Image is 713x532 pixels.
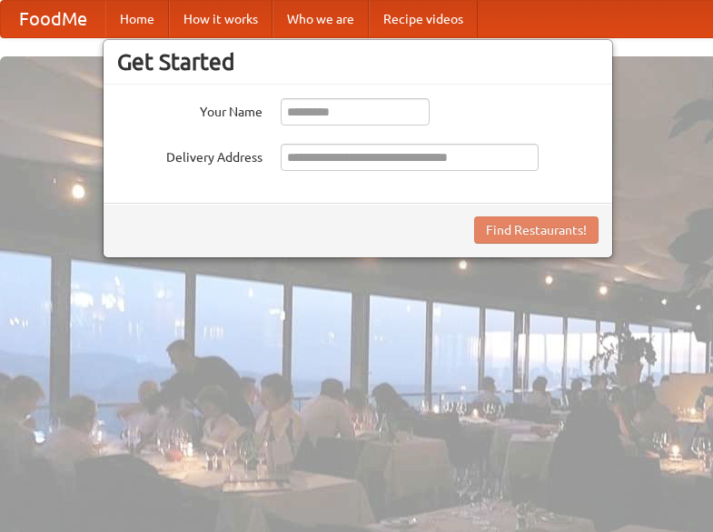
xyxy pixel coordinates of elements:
[105,1,169,37] a: Home
[369,1,478,37] a: Recipe videos
[117,98,262,121] label: Your Name
[117,48,599,75] h3: Get Started
[1,1,105,37] a: FoodMe
[474,216,599,244] button: Find Restaurants!
[117,144,262,166] label: Delivery Address
[272,1,369,37] a: Who we are
[169,1,272,37] a: How it works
